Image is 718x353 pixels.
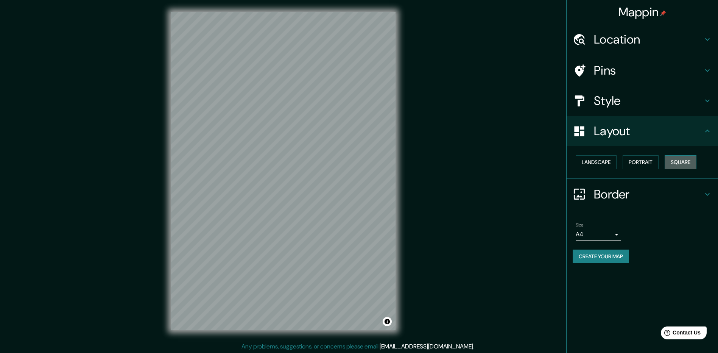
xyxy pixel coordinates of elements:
[618,5,667,20] h4: Mappin
[573,250,629,264] button: Create your map
[567,86,718,116] div: Style
[567,55,718,86] div: Pins
[171,12,396,330] canvas: Map
[380,342,473,350] a: [EMAIL_ADDRESS][DOMAIN_NAME]
[665,155,696,169] button: Square
[594,187,703,202] h4: Border
[567,116,718,146] div: Layout
[651,323,710,345] iframe: Help widget launcher
[594,93,703,108] h4: Style
[594,32,703,47] h4: Location
[241,342,474,351] p: Any problems, suggestions, or concerns please email .
[475,342,477,351] div: .
[576,155,617,169] button: Landscape
[576,228,621,241] div: A4
[594,63,703,78] h4: Pins
[567,24,718,55] div: Location
[474,342,475,351] div: .
[594,123,703,139] h4: Layout
[383,317,392,326] button: Toggle attribution
[623,155,659,169] button: Portrait
[660,10,666,16] img: pin-icon.png
[576,222,584,228] label: Size
[567,179,718,209] div: Border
